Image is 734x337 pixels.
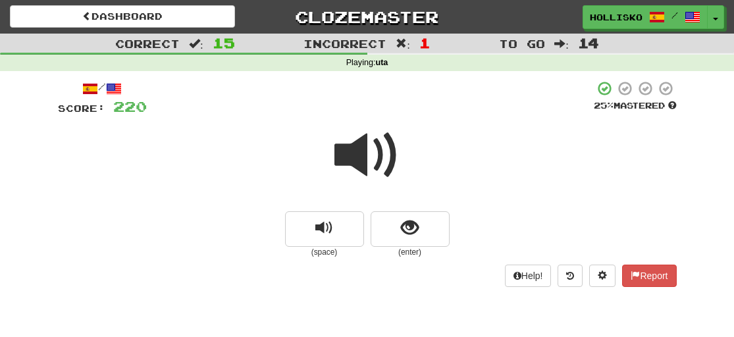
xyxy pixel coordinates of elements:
button: Report [622,265,676,287]
button: Help! [505,265,552,287]
span: Score: [58,103,105,114]
span: : [396,38,410,49]
span: Incorrect [303,37,386,50]
small: (space) [285,247,364,258]
div: / [58,80,147,97]
span: 15 [213,35,235,51]
a: Clozemaster [255,5,480,28]
a: Dashboard [10,5,235,28]
span: 25 % [594,100,614,111]
button: show sentence [371,211,450,247]
span: 1 [419,35,431,51]
span: : [189,38,203,49]
button: Round history (alt+y) [558,265,583,287]
span: To go [499,37,545,50]
small: (enter) [371,247,450,258]
span: hollisko [590,11,642,23]
strong: uta [375,58,388,67]
button: replay audio [285,211,364,247]
span: Correct [115,37,180,50]
span: / [671,11,678,20]
span: : [554,38,569,49]
div: Mastered [594,100,677,112]
span: 220 [113,98,147,115]
span: 14 [578,35,599,51]
a: hollisko / [583,5,708,29]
